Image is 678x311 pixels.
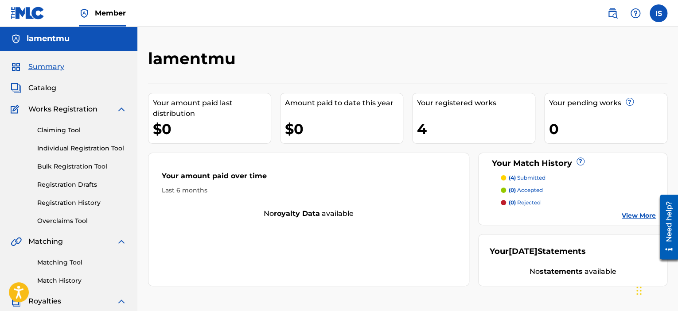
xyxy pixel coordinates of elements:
a: Registration History [37,198,127,207]
div: Виджет чата [634,269,678,311]
span: Member [95,8,126,18]
img: Matching [11,236,22,247]
div: Your Match History [490,157,656,169]
p: rejected [509,199,541,207]
div: $0 [285,119,403,139]
div: Help [627,4,644,22]
img: Accounts [11,34,21,44]
div: 0 [549,119,667,139]
strong: statements [540,267,583,276]
a: (4) submitted [501,174,656,182]
a: CatalogCatalog [11,83,56,93]
div: Your amount paid over time [162,171,456,186]
img: Works Registration [11,104,22,115]
span: [DATE] [509,246,538,256]
a: Matching Tool [37,258,127,267]
img: search [607,8,618,19]
div: Amount paid to date this year [285,98,403,108]
img: Catalog [11,83,21,93]
a: View More [622,211,656,220]
div: Перетащить [636,277,642,304]
a: SummarySummary [11,61,64,72]
a: Registration Drafts [37,180,127,189]
a: Bulk Registration Tool [37,162,127,171]
img: MLC Logo [11,7,45,19]
a: Match History [37,276,127,285]
iframe: Resource Center [653,192,678,263]
span: Works Registration [28,104,97,115]
span: Catalog [28,83,56,93]
img: help [630,8,641,19]
img: expand [116,296,127,307]
strong: royalty data [274,209,320,218]
a: (0) rejected [501,199,656,207]
p: submitted [509,174,546,182]
h5: lamentmu [27,34,70,44]
div: Your pending works [549,98,667,108]
img: expand [116,104,127,115]
span: Royalties [28,296,61,307]
div: Your amount paid last distribution [153,98,271,119]
div: 4 [417,119,535,139]
a: Overclaims Tool [37,216,127,226]
span: Summary [28,61,64,72]
span: Matching [28,236,63,247]
span: ? [626,98,633,105]
div: Your registered works [417,98,535,108]
img: Summary [11,61,21,72]
a: Claiming Tool [37,126,127,135]
div: No available [148,208,469,219]
a: Public Search [604,4,621,22]
img: Royalties [11,296,21,307]
h2: lamentmu [148,49,240,69]
div: $0 [153,119,271,139]
a: Individual Registration Tool [37,144,127,153]
p: accepted [509,186,543,194]
span: (0) [509,199,516,206]
img: expand [116,236,127,247]
iframe: Chat Widget [634,269,678,311]
img: Top Rightsholder [79,8,90,19]
div: Your Statements [490,246,586,257]
span: (4) [509,174,516,181]
div: No available [490,266,656,277]
div: Last 6 months [162,186,456,195]
span: ? [577,158,584,165]
div: User Menu [650,4,667,22]
a: (0) accepted [501,186,656,194]
span: (0) [509,187,516,193]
